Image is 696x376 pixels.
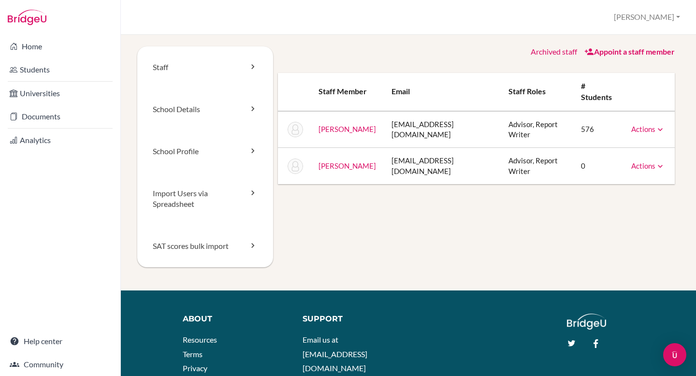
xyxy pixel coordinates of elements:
[2,355,118,374] a: Community
[531,47,577,56] a: Archived staff
[609,8,684,26] button: [PERSON_NAME]
[137,225,273,267] a: SAT scores bulk import
[384,111,501,148] td: [EMAIL_ADDRESS][DOMAIN_NAME]
[631,125,665,133] a: Actions
[384,148,501,184] td: [EMAIL_ADDRESS][DOMAIN_NAME]
[663,343,686,366] div: Open Intercom Messenger
[319,125,376,133] a: [PERSON_NAME]
[573,73,623,111] th: # students
[137,130,273,173] a: School Profile
[288,122,303,137] img: Ana Lourdes Baumgartner
[2,37,118,56] a: Home
[303,314,401,325] div: Support
[573,111,623,148] td: 576
[183,314,289,325] div: About
[8,10,46,25] img: Bridge-U
[183,335,217,344] a: Resources
[501,148,573,184] td: Advisor, Report Writer
[2,332,118,351] a: Help center
[183,349,203,359] a: Terms
[2,107,118,126] a: Documents
[584,47,675,56] a: Appoint a staff member
[137,46,273,88] a: Staff
[384,73,501,111] th: Email
[501,111,573,148] td: Advisor, Report Writer
[137,88,273,130] a: School Details
[303,335,367,373] a: Email us at [EMAIL_ADDRESS][DOMAIN_NAME]
[573,148,623,184] td: 0
[567,314,606,330] img: logo_white@2x-f4f0deed5e89b7ecb1c2cc34c3e3d731f90f0f143d5ea2071677605dd97b5244.png
[2,60,118,79] a: Students
[2,130,118,150] a: Analytics
[319,161,376,170] a: [PERSON_NAME]
[631,161,665,170] a: Actions
[288,159,303,174] img: Jorge Sanchez
[501,73,573,111] th: Staff roles
[137,173,273,226] a: Import Users via Spreadsheet
[183,363,207,373] a: Privacy
[311,73,384,111] th: Staff member
[2,84,118,103] a: Universities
